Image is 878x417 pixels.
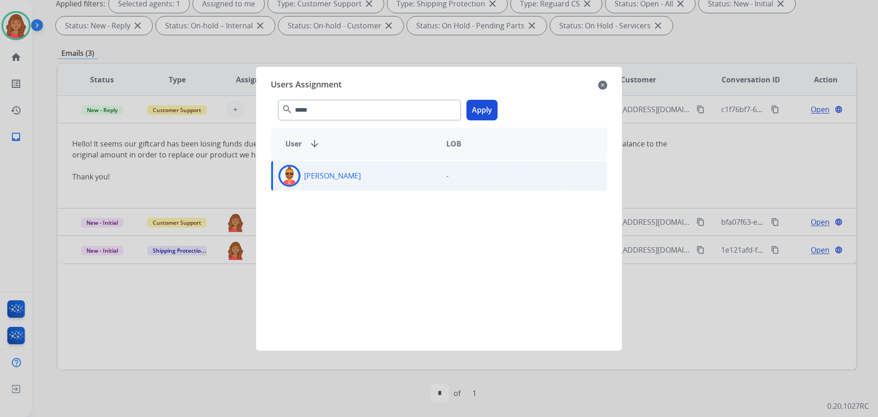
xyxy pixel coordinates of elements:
[598,80,607,91] mat-icon: close
[304,170,361,181] p: [PERSON_NAME]
[466,100,498,120] button: Apply
[309,138,320,149] mat-icon: arrow_downward
[282,104,293,115] mat-icon: search
[446,138,461,149] span: LOB
[271,78,342,92] span: Users Assignment
[446,170,449,181] p: -
[278,138,439,149] div: User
